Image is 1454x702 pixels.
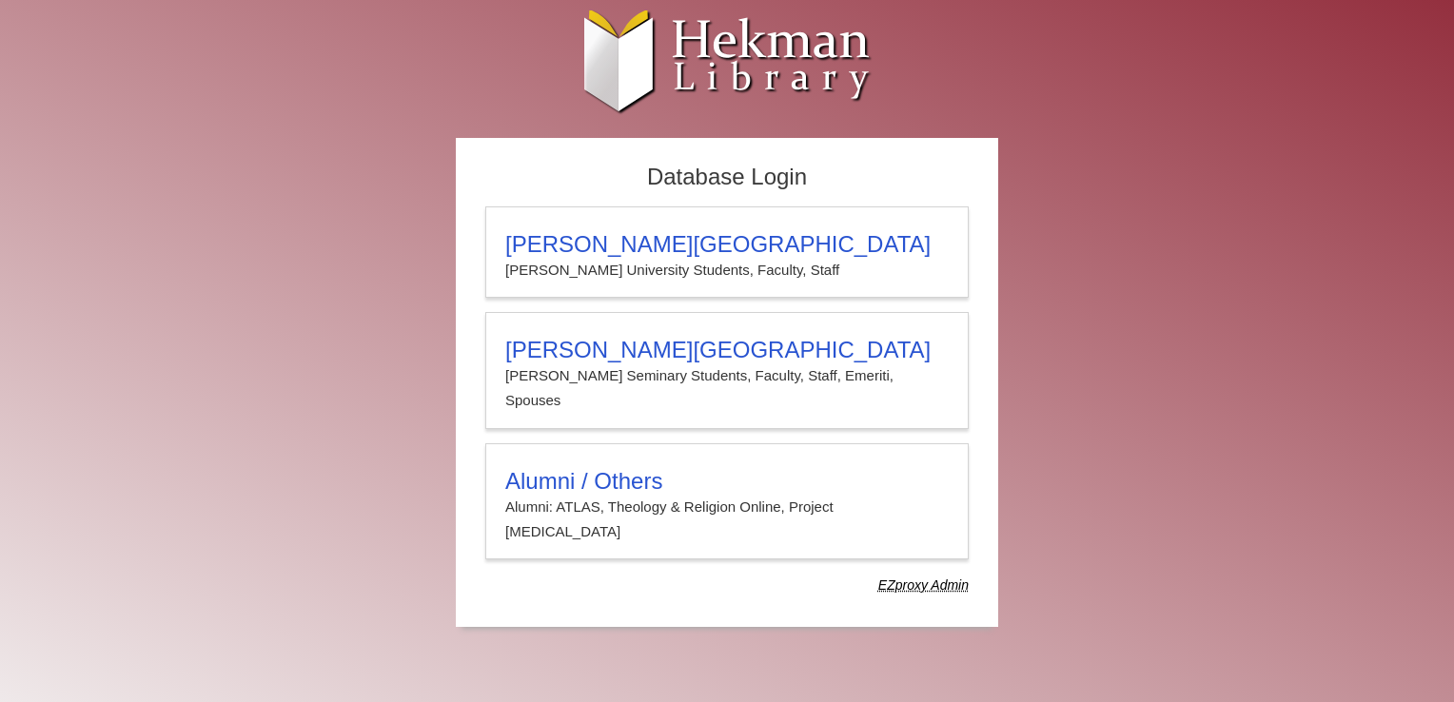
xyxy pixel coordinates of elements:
a: [PERSON_NAME][GEOGRAPHIC_DATA][PERSON_NAME] Seminary Students, Faculty, Staff, Emeriti, Spouses [485,312,969,429]
p: Alumni: ATLAS, Theology & Religion Online, Project [MEDICAL_DATA] [505,495,949,545]
summary: Alumni / OthersAlumni: ATLAS, Theology & Religion Online, Project [MEDICAL_DATA] [505,468,949,545]
h3: [PERSON_NAME][GEOGRAPHIC_DATA] [505,337,949,363]
h3: Alumni / Others [505,468,949,495]
p: [PERSON_NAME] University Students, Faculty, Staff [505,258,949,283]
h2: Database Login [476,158,978,197]
h3: [PERSON_NAME][GEOGRAPHIC_DATA] [505,231,949,258]
a: [PERSON_NAME][GEOGRAPHIC_DATA][PERSON_NAME] University Students, Faculty, Staff [485,206,969,298]
p: [PERSON_NAME] Seminary Students, Faculty, Staff, Emeriti, Spouses [505,363,949,414]
dfn: Use Alumni login [878,577,969,593]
